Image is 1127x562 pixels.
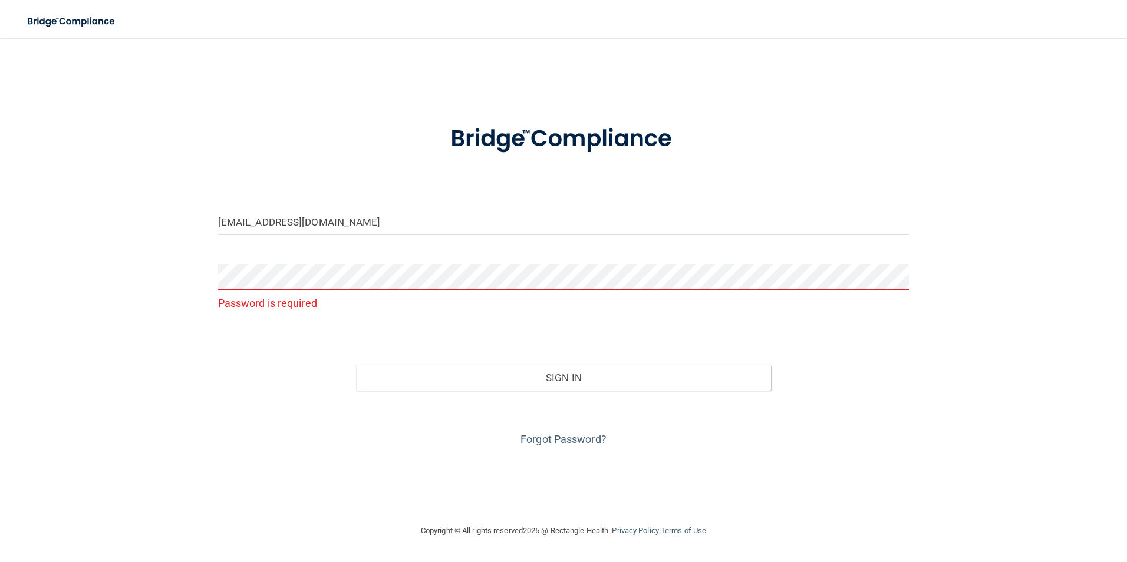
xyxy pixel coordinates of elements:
a: Privacy Policy [612,526,658,535]
input: Email [218,209,909,235]
img: bridge_compliance_login_screen.278c3ca4.svg [18,9,126,34]
a: Terms of Use [661,526,706,535]
button: Sign In [356,365,771,391]
p: Password is required [218,293,909,313]
img: bridge_compliance_login_screen.278c3ca4.svg [426,108,701,170]
div: Copyright © All rights reserved 2025 @ Rectangle Health | | [348,512,779,550]
a: Forgot Password? [520,433,607,445]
